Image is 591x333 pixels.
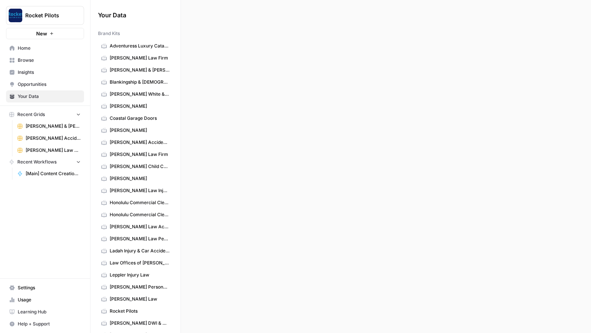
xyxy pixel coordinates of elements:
[14,144,84,156] a: [PERSON_NAME] Law Personal Injury & Car Accident Lawyers
[6,306,84,318] a: Learning Hub
[110,151,170,158] span: [PERSON_NAME] Law Firm
[6,282,84,294] a: Settings
[98,281,173,293] a: [PERSON_NAME] Personal Injury and Car Accident Lawyers
[6,28,84,39] button: New
[6,78,84,90] a: Opportunities
[98,305,173,317] a: Rocket Pilots
[110,175,170,182] span: [PERSON_NAME]
[98,257,173,269] a: Law Offices of [PERSON_NAME]
[98,245,173,257] a: Ladah Injury & Car Accident Lawyers [GEOGRAPHIC_DATA]
[110,235,170,242] span: [PERSON_NAME] Law Personal Injury & Car Accident Lawyer
[6,6,84,25] button: Workspace: Rocket Pilots
[110,223,170,230] span: [PERSON_NAME] Law Accident Attorneys
[17,159,57,165] span: Recent Workflows
[98,197,173,209] a: Honolulu Commercial Cleaning
[98,136,173,148] a: [PERSON_NAME] Accident Attorneys
[98,100,173,112] a: [PERSON_NAME]
[110,43,170,49] span: Adventuress Luxury Catamaran
[110,103,170,110] span: [PERSON_NAME]
[98,317,173,329] a: [PERSON_NAME] DWI & Criminal Defense Lawyers
[18,321,81,327] span: Help + Support
[98,76,173,88] a: Blankingship & [DEMOGRAPHIC_DATA]
[110,91,170,98] span: [PERSON_NAME] White & [PERSON_NAME]
[110,247,170,254] span: Ladah Injury & Car Accident Lawyers [GEOGRAPHIC_DATA]
[18,69,81,76] span: Insights
[98,160,173,173] a: [PERSON_NAME] Child Custody & Divorce Attorneys
[110,296,170,302] span: [PERSON_NAME] Law
[6,156,84,168] button: Recent Workflows
[18,93,81,100] span: Your Data
[98,293,173,305] a: [PERSON_NAME] Law
[18,296,81,303] span: Usage
[6,109,84,120] button: Recent Grids
[98,233,173,245] a: [PERSON_NAME] Law Personal Injury & Car Accident Lawyer
[26,170,81,177] span: [Main] Content Creation Article
[98,209,173,221] a: Honolulu Commercial Cleaning
[98,185,173,197] a: [PERSON_NAME] Law Injury & Car Accident Lawyers
[14,120,84,132] a: [PERSON_NAME] & [PERSON_NAME] [US_STATE] Car Accident Lawyers
[110,79,170,86] span: Blankingship & [DEMOGRAPHIC_DATA]
[110,163,170,170] span: [PERSON_NAME] Child Custody & Divorce Attorneys
[6,318,84,330] button: Help + Support
[110,308,170,315] span: Rocket Pilots
[18,81,81,88] span: Opportunities
[98,30,120,37] span: Brand Kits
[18,309,81,315] span: Learning Hub
[110,211,170,218] span: Honolulu Commercial Cleaning
[98,64,173,76] a: [PERSON_NAME] & [PERSON_NAME] [US_STATE] Car Accident Lawyers
[6,66,84,78] a: Insights
[110,67,170,73] span: [PERSON_NAME] & [PERSON_NAME] [US_STATE] Car Accident Lawyers
[18,45,81,52] span: Home
[6,54,84,66] a: Browse
[9,9,22,22] img: Rocket Pilots Logo
[98,112,173,124] a: Coastal Garage Doors
[110,139,170,146] span: [PERSON_NAME] Accident Attorneys
[98,148,173,160] a: [PERSON_NAME] Law Firm
[110,187,170,194] span: [PERSON_NAME] Law Injury & Car Accident Lawyers
[14,168,84,180] a: [Main] Content Creation Article
[98,173,173,185] a: [PERSON_NAME]
[110,127,170,134] span: [PERSON_NAME]
[110,115,170,122] span: Coastal Garage Doors
[98,52,173,64] a: [PERSON_NAME] Law Firm
[98,269,173,281] a: Leppler Injury Law
[26,147,81,154] span: [PERSON_NAME] Law Personal Injury & Car Accident Lawyers
[98,11,164,20] span: Your Data
[14,132,84,144] a: [PERSON_NAME] Accident Attorneys
[110,199,170,206] span: Honolulu Commercial Cleaning
[110,260,170,266] span: Law Offices of [PERSON_NAME]
[26,135,81,142] span: [PERSON_NAME] Accident Attorneys
[110,284,170,290] span: [PERSON_NAME] Personal Injury and Car Accident Lawyers
[18,284,81,291] span: Settings
[98,88,173,100] a: [PERSON_NAME] White & [PERSON_NAME]
[25,12,71,19] span: Rocket Pilots
[110,320,170,327] span: [PERSON_NAME] DWI & Criminal Defense Lawyers
[26,123,81,130] span: [PERSON_NAME] & [PERSON_NAME] [US_STATE] Car Accident Lawyers
[110,272,170,278] span: Leppler Injury Law
[6,294,84,306] a: Usage
[6,42,84,54] a: Home
[110,55,170,61] span: [PERSON_NAME] Law Firm
[98,221,173,233] a: [PERSON_NAME] Law Accident Attorneys
[36,30,47,37] span: New
[6,90,84,102] a: Your Data
[18,57,81,64] span: Browse
[98,124,173,136] a: [PERSON_NAME]
[17,111,45,118] span: Recent Grids
[98,40,173,52] a: Adventuress Luxury Catamaran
